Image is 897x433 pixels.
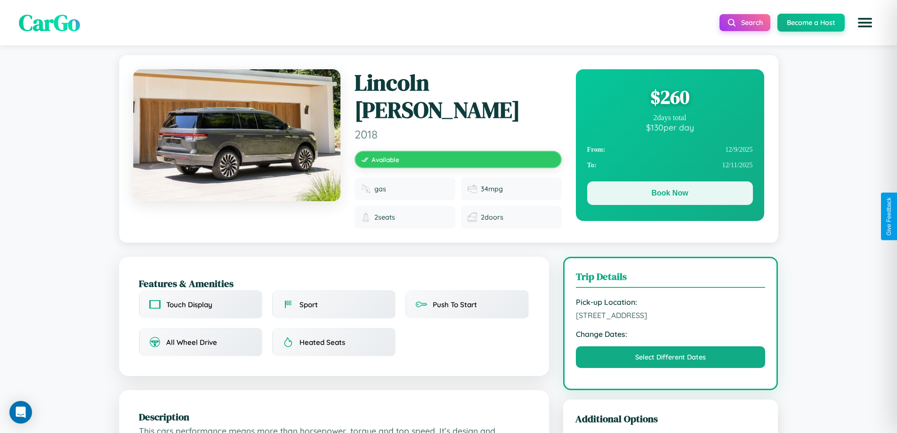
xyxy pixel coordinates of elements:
[468,212,477,222] img: Doors
[576,270,766,288] h3: Trip Details
[433,300,477,309] span: Push To Start
[361,184,371,194] img: Fuel type
[361,212,371,222] img: Seats
[166,338,217,347] span: All Wheel Drive
[587,142,753,157] div: 12 / 9 / 2025
[481,185,503,193] span: 34 mpg
[576,297,766,307] strong: Pick-up Location:
[139,410,529,424] h2: Description
[587,146,606,154] strong: From:
[19,7,80,38] span: CarGo
[166,300,212,309] span: Touch Display
[587,161,597,169] strong: To:
[372,155,399,163] span: Available
[139,277,529,290] h2: Features & Amenities
[355,127,562,141] span: 2018
[587,181,753,205] button: Book Now
[777,14,845,32] button: Become a Host
[576,310,766,320] span: [STREET_ADDRESS]
[587,114,753,122] div: 2 days total
[587,157,753,173] div: 12 / 11 / 2025
[374,213,395,221] span: 2 seats
[886,197,892,236] div: Give Feedback
[741,18,763,27] span: Search
[719,14,770,31] button: Search
[468,184,477,194] img: Fuel efficiency
[374,185,386,193] span: gas
[133,69,340,201] img: Lincoln Blackwood 2018
[299,338,345,347] span: Heated Seats
[576,329,766,339] strong: Change Dates:
[299,300,318,309] span: Sport
[587,84,753,110] div: $ 260
[852,9,878,36] button: Open menu
[9,401,32,424] div: Open Intercom Messenger
[587,122,753,132] div: $ 130 per day
[481,213,503,221] span: 2 doors
[575,412,766,425] h3: Additional Options
[576,346,766,368] button: Select Different Dates
[355,69,562,123] h1: Lincoln [PERSON_NAME]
